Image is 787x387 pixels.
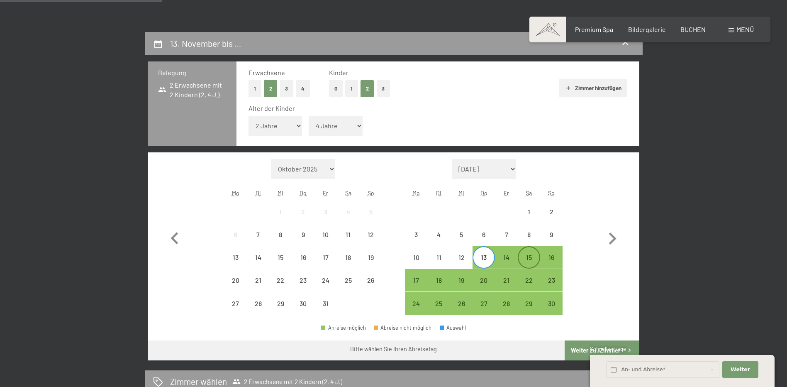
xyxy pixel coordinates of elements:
[518,200,540,223] div: Abreise nicht möglich
[292,223,314,246] div: Abreise nicht möglich
[450,269,473,291] div: Wed Nov 19 2025
[248,231,268,252] div: 7
[247,223,269,246] div: Abreise nicht möglich
[374,325,432,331] div: Abreise nicht möglich
[314,292,337,314] div: Abreise nicht möglich
[428,269,450,291] div: Tue Nov 18 2025
[540,223,563,246] div: Sun Nov 09 2025
[315,231,336,252] div: 10
[296,80,310,97] button: 4
[269,246,292,269] div: Abreise nicht möglich
[541,300,562,321] div: 30
[731,366,750,373] span: Weiter
[337,246,359,269] div: Abreise nicht möglich
[293,231,314,252] div: 9
[559,79,627,97] button: Zimmer hinzufügen
[224,292,247,314] div: Abreise nicht möglich
[270,231,291,252] div: 8
[473,300,494,321] div: 27
[315,254,336,275] div: 17
[565,340,639,360] button: Weiter zu „Zimmer“
[540,269,563,291] div: Sun Nov 23 2025
[473,269,495,291] div: Thu Nov 20 2025
[406,231,426,252] div: 3
[518,292,540,314] div: Sat Nov 29 2025
[158,68,227,77] h3: Belegung
[292,200,314,223] div: Thu Oct 02 2025
[360,277,381,298] div: 26
[575,25,613,33] span: Premium Spa
[540,223,563,246] div: Abreise nicht möglich
[540,269,563,291] div: Abreise möglich
[269,223,292,246] div: Abreise nicht möglich
[451,277,472,298] div: 19
[450,292,473,314] div: Abreise möglich
[329,69,348,76] span: Kinder
[292,292,314,314] div: Thu Oct 30 2025
[405,292,427,314] div: Mon Nov 24 2025
[377,80,390,97] button: 3
[541,254,562,275] div: 16
[480,189,487,196] abbr: Donnerstag
[359,246,382,269] div: Sun Oct 19 2025
[540,292,563,314] div: Abreise möglich
[451,231,472,252] div: 5
[300,189,307,196] abbr: Donnerstag
[247,292,269,314] div: Abreise nicht möglich
[526,189,532,196] abbr: Samstag
[249,69,285,76] span: Erwachsene
[337,246,359,269] div: Sat Oct 18 2025
[224,292,247,314] div: Mon Oct 27 2025
[359,200,382,223] div: Sun Oct 05 2025
[269,200,292,223] div: Abreise nicht möglich
[428,269,450,291] div: Abreise möglich
[338,231,358,252] div: 11
[278,189,283,196] abbr: Mittwoch
[350,345,437,353] div: Bitte wählen Sie Ihren Abreisetag
[428,292,450,314] div: Abreise möglich
[496,300,517,321] div: 28
[548,189,555,196] abbr: Sonntag
[359,246,382,269] div: Abreise nicht möglich
[680,25,706,33] span: BUCHEN
[405,269,427,291] div: Abreise möglich
[359,269,382,291] div: Sun Oct 26 2025
[225,254,246,275] div: 13
[247,292,269,314] div: Tue Oct 28 2025
[473,246,495,269] div: Thu Nov 13 2025
[495,269,517,291] div: Fri Nov 21 2025
[405,269,427,291] div: Mon Nov 17 2025
[429,300,449,321] div: 25
[540,200,563,223] div: Sun Nov 02 2025
[224,223,247,246] div: Mon Oct 06 2025
[496,231,517,252] div: 7
[247,269,269,291] div: Abreise nicht möglich
[225,231,246,252] div: 6
[269,200,292,223] div: Wed Oct 01 2025
[406,254,426,275] div: 10
[628,25,666,33] a: Bildergalerie
[248,254,268,275] div: 14
[338,208,358,229] div: 4
[292,200,314,223] div: Abreise nicht möglich
[314,269,337,291] div: Abreise nicht möglich
[248,277,268,298] div: 21
[293,277,314,298] div: 23
[518,269,540,291] div: Sat Nov 22 2025
[473,223,495,246] div: Abreise nicht möglich
[269,269,292,291] div: Abreise nicht möglich
[405,223,427,246] div: Abreise nicht möglich
[519,277,539,298] div: 22
[473,254,494,275] div: 13
[428,246,450,269] div: Abreise nicht möglich
[249,104,621,113] div: Alter der Kinder
[247,269,269,291] div: Tue Oct 21 2025
[518,292,540,314] div: Abreise möglich
[248,300,268,321] div: 28
[405,292,427,314] div: Abreise möglich
[224,246,247,269] div: Abreise nicht möglich
[270,277,291,298] div: 22
[519,254,539,275] div: 15
[451,254,472,275] div: 12
[323,189,328,196] abbr: Freitag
